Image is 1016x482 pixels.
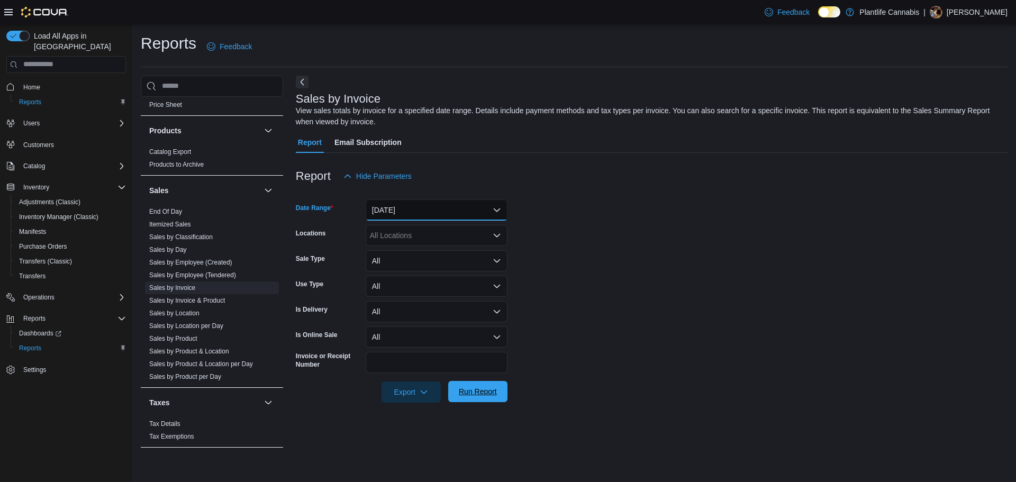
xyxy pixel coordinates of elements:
[262,396,275,409] button: Taxes
[296,254,325,263] label: Sale Type
[296,352,361,369] label: Invoice or Receipt Number
[19,242,67,251] span: Purchase Orders
[19,291,59,304] button: Operations
[777,7,810,17] span: Feedback
[11,341,130,356] button: Reports
[923,6,926,19] p: |
[296,331,338,339] label: Is Online Sale
[459,386,497,397] span: Run Report
[149,373,221,380] a: Sales by Product per Day
[2,159,130,174] button: Catalog
[141,145,283,175] div: Products
[19,160,49,172] button: Catalog
[2,362,130,377] button: Settings
[19,363,50,376] a: Settings
[149,334,197,343] span: Sales by Product
[149,220,191,229] span: Itemized Sales
[262,184,275,197] button: Sales
[220,41,252,52] span: Feedback
[334,132,402,153] span: Email Subscription
[149,296,225,305] span: Sales by Invoice & Product
[11,224,130,239] button: Manifests
[149,101,182,109] span: Price Sheet
[19,117,126,130] span: Users
[203,36,256,57] a: Feedback
[930,6,942,19] div: Jessi Mascarin
[23,314,46,323] span: Reports
[382,381,441,403] button: Export
[11,254,130,269] button: Transfers (Classic)
[149,360,253,368] span: Sales by Product & Location per Day
[15,96,126,108] span: Reports
[15,96,46,108] a: Reports
[149,420,180,428] a: Tax Details
[149,246,187,253] a: Sales by Day
[23,183,49,192] span: Inventory
[15,196,126,208] span: Adjustments (Classic)
[149,221,191,228] a: Itemized Sales
[11,269,130,284] button: Transfers
[21,7,68,17] img: Cova
[23,141,54,149] span: Customers
[149,245,187,254] span: Sales by Day
[15,211,103,223] a: Inventory Manager (Classic)
[149,125,182,136] h3: Products
[149,233,213,241] a: Sales by Classification
[11,195,130,210] button: Adjustments (Classic)
[296,170,331,183] h3: Report
[149,148,191,156] a: Catalog Export
[19,329,61,338] span: Dashboards
[149,309,199,317] span: Sales by Location
[19,213,98,221] span: Inventory Manager (Classic)
[15,225,126,238] span: Manifests
[296,76,309,88] button: Next
[15,240,71,253] a: Purchase Orders
[23,162,45,170] span: Catalog
[149,284,195,292] a: Sales by Invoice
[19,257,72,266] span: Transfers (Classic)
[149,432,194,441] span: Tax Exemptions
[149,348,229,355] a: Sales by Product & Location
[296,93,380,105] h3: Sales by Invoice
[15,240,126,253] span: Purchase Orders
[6,75,126,405] nav: Complex example
[296,105,1002,128] div: View sales totals by invoice for a specified date range. Details include payment methods and tax ...
[23,119,40,128] span: Users
[149,397,260,408] button: Taxes
[19,198,80,206] span: Adjustments (Classic)
[2,116,130,131] button: Users
[15,327,66,340] a: Dashboards
[947,6,1008,19] p: [PERSON_NAME]
[23,293,55,302] span: Operations
[19,181,53,194] button: Inventory
[149,335,197,342] a: Sales by Product
[19,139,58,151] a: Customers
[19,181,126,194] span: Inventory
[366,199,507,221] button: [DATE]
[298,132,322,153] span: Report
[149,125,260,136] button: Products
[356,171,412,181] span: Hide Parameters
[149,185,169,196] h3: Sales
[296,204,333,212] label: Date Range
[19,160,126,172] span: Catalog
[366,301,507,322] button: All
[818,6,840,17] input: Dark Mode
[15,342,46,354] a: Reports
[15,342,126,354] span: Reports
[19,312,50,325] button: Reports
[149,297,225,304] a: Sales by Invoice & Product
[366,250,507,271] button: All
[19,291,126,304] span: Operations
[149,271,236,279] a: Sales by Employee (Tendered)
[15,270,50,283] a: Transfers
[19,138,126,151] span: Customers
[149,347,229,356] span: Sales by Product & Location
[262,124,275,137] button: Products
[11,326,130,341] a: Dashboards
[366,326,507,348] button: All
[818,17,819,18] span: Dark Mode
